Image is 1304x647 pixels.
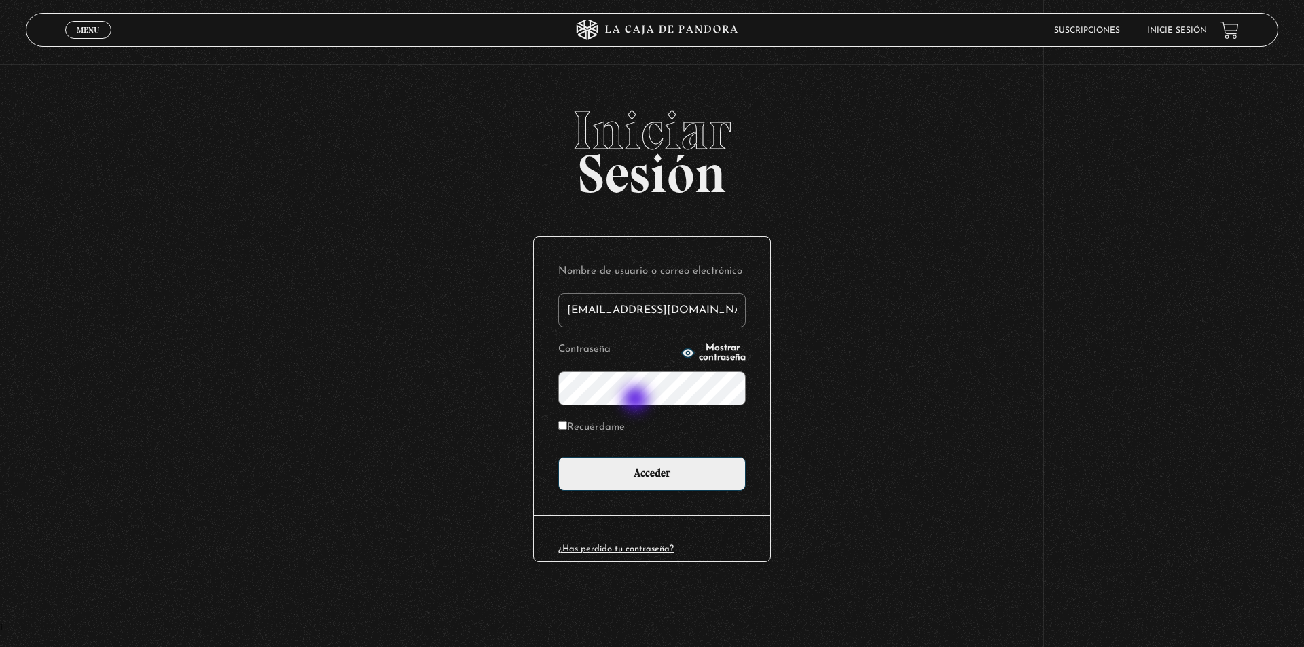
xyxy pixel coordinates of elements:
a: View your shopping cart [1220,21,1239,39]
h2: Sesión [26,103,1278,190]
span: Cerrar [73,37,105,47]
label: Contraseña [558,339,677,361]
a: ¿Has perdido tu contraseña? [558,544,674,553]
input: Recuérdame [558,421,567,430]
input: Acceder [558,457,746,491]
label: Nombre de usuario o correo electrónico [558,261,746,282]
a: Inicie sesión [1147,26,1207,35]
label: Recuérdame [558,418,625,439]
a: Suscripciones [1054,26,1120,35]
button: Mostrar contraseña [681,344,746,363]
span: Iniciar [26,103,1278,158]
span: Menu [77,26,99,34]
span: Mostrar contraseña [699,344,746,363]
